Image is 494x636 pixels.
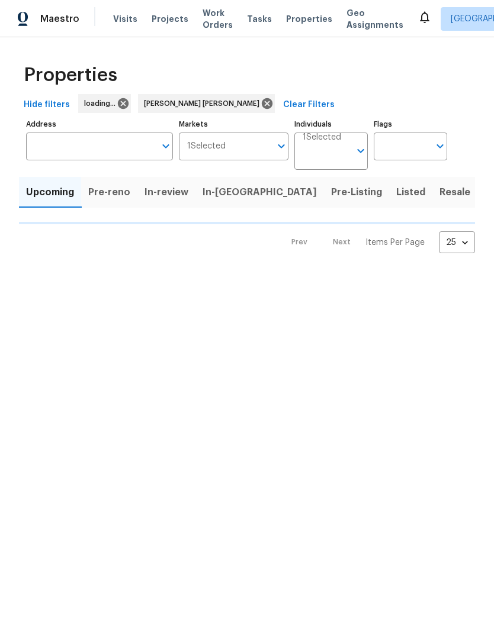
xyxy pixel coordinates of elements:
[331,184,382,201] span: Pre-Listing
[294,121,368,128] label: Individuals
[203,7,233,31] span: Work Orders
[84,98,120,109] span: loading...
[273,138,290,154] button: Open
[303,133,341,143] span: 1 Selected
[283,98,335,112] span: Clear Filters
[152,13,188,25] span: Projects
[439,227,475,258] div: 25
[440,184,470,201] span: Resale
[26,121,173,128] label: Address
[278,94,339,116] button: Clear Filters
[113,13,137,25] span: Visits
[432,138,448,154] button: Open
[144,98,264,109] span: [PERSON_NAME] [PERSON_NAME]
[203,184,317,201] span: In-[GEOGRAPHIC_DATA]
[19,94,75,116] button: Hide filters
[286,13,332,25] span: Properties
[179,121,289,128] label: Markets
[40,13,79,25] span: Maestro
[352,143,369,159] button: Open
[374,121,447,128] label: Flags
[88,184,130,201] span: Pre-reno
[365,237,425,248] p: Items Per Page
[138,94,275,113] div: [PERSON_NAME] [PERSON_NAME]
[78,94,131,113] div: loading...
[24,98,70,112] span: Hide filters
[145,184,188,201] span: In-review
[347,7,403,31] span: Geo Assignments
[26,184,74,201] span: Upcoming
[396,184,425,201] span: Listed
[158,138,174,154] button: Open
[24,69,117,81] span: Properties
[187,141,226,151] span: 1 Selected
[247,15,272,23] span: Tasks
[280,231,475,253] nav: Pagination Navigation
